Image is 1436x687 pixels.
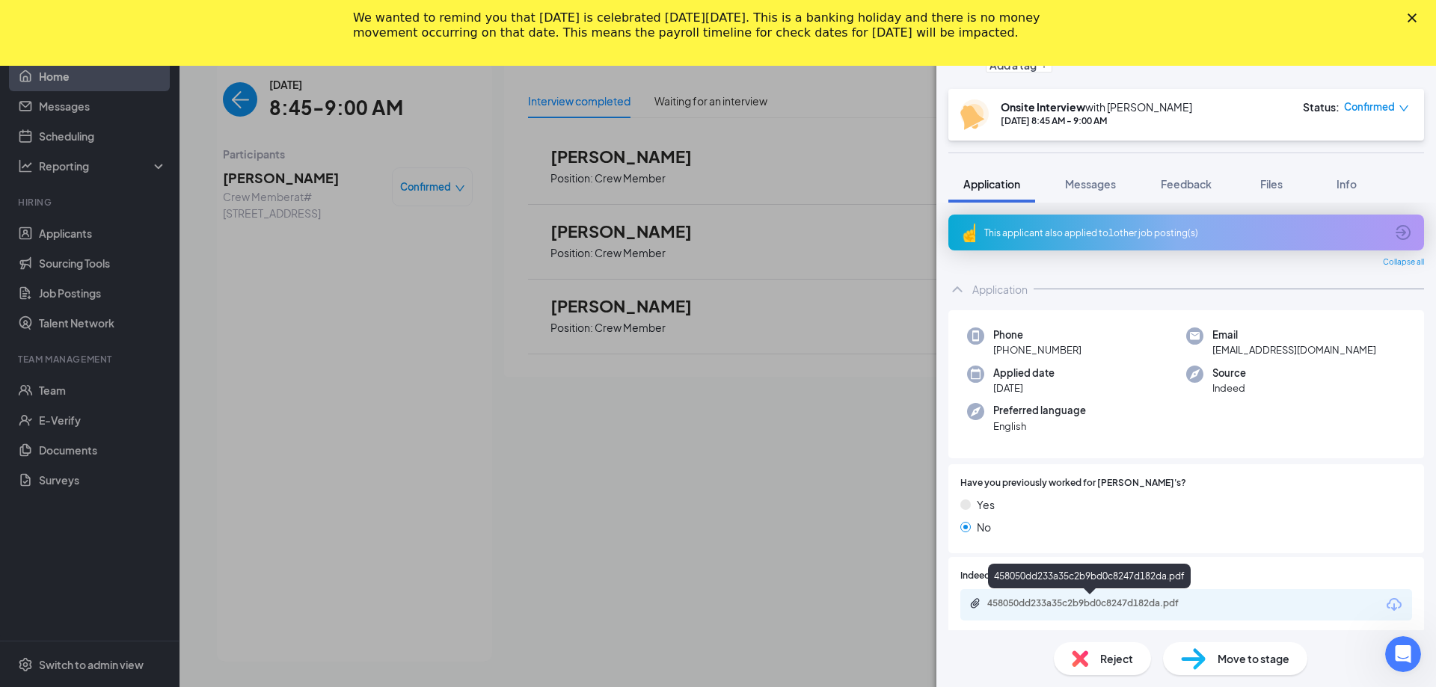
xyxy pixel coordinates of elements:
[960,476,1186,490] span: Have you previously worked for [PERSON_NAME]'s?
[1408,13,1423,22] div: Close
[1383,256,1424,268] span: Collapse all
[1100,650,1133,667] span: Reject
[977,519,991,535] span: No
[993,419,1086,434] span: English
[963,177,1020,191] span: Application
[993,381,1055,395] span: [DATE]
[948,280,966,298] svg: ChevronUp
[1260,177,1283,191] span: Files
[972,282,1028,297] div: Application
[993,327,1081,342] span: Phone
[1212,381,1246,395] span: Indeed
[1001,100,1085,114] b: Onsite Interview
[1001,99,1192,114] div: with [PERSON_NAME]
[1212,366,1246,381] span: Source
[1065,177,1116,191] span: Messages
[1394,224,1412,241] svg: ArrowCircle
[987,597,1197,609] div: 458050dd233a35c2b9bd0c8247d182da.pdf
[1399,103,1409,114] span: down
[988,564,1191,588] div: 458050dd233a35c2b9bd0c8247d182da.pdf
[1212,342,1376,357] span: [EMAIL_ADDRESS][DOMAIN_NAME]
[977,496,995,513] span: Yes
[1385,636,1421,672] iframe: Intercom live chat
[1303,99,1340,114] div: Status :
[969,597,981,609] svg: Paperclip
[984,227,1385,239] div: This applicant also applied to 1 other job posting(s)
[993,366,1055,381] span: Applied date
[1337,177,1357,191] span: Info
[1218,650,1289,667] span: Move to stage
[1212,327,1376,342] span: Email
[1344,99,1395,114] span: Confirmed
[969,597,1212,611] a: Paperclip458050dd233a35c2b9bd0c8247d182da.pdf
[353,10,1059,40] div: We wanted to remind you that [DATE] is celebrated [DATE][DATE]. This is a banking holiday and the...
[993,342,1081,357] span: [PHONE_NUMBER]
[960,569,1026,583] span: Indeed Resume
[1385,596,1403,614] svg: Download
[1161,177,1212,191] span: Feedback
[993,403,1086,418] span: Preferred language
[1001,114,1192,127] div: [DATE] 8:45 AM - 9:00 AM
